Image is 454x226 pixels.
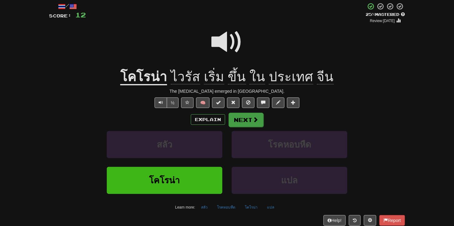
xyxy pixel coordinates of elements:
[228,69,246,84] span: ขึ้น
[227,97,239,108] button: Reset to 0% Mastered (alt+r)
[232,131,347,158] button: โรคหอบหืด
[370,19,395,23] small: Review: [DATE]
[149,176,180,185] span: โคโรน่า
[196,97,210,108] button: 🧠
[191,114,225,125] button: Explain
[49,2,86,10] div: /
[214,203,239,212] button: โรคหอบหืด
[242,97,254,108] button: Ignore sentence (alt+i)
[287,97,299,108] button: Add to collection (alt+a)
[175,205,195,210] small: Learn more:
[153,97,179,108] div: Text-to-speech controls
[171,69,200,84] span: ไวรัส
[181,97,194,108] button: Favorite sentence (alt+f)
[49,88,405,94] div: The [MEDICAL_DATA] emerged in [GEOGRAPHIC_DATA].
[269,69,313,84] span: ประเทศ
[366,12,405,17] div: Mastered
[268,140,311,149] span: โรคหอบหืด
[317,69,334,84] span: จีน
[323,215,346,226] button: Help!
[120,69,167,85] u: โคโรน่า
[249,69,265,84] span: ใน
[229,113,264,127] button: Next
[366,12,375,17] span: 25 %
[241,203,261,212] button: โคโรน่า
[157,140,172,149] span: สลัว
[107,131,222,158] button: สลัว
[272,97,284,108] button: Edit sentence (alt+d)
[349,215,361,226] button: Round history (alt+y)
[212,97,225,108] button: Set this sentence to 100% Mastered (alt+m)
[257,97,269,108] button: Discuss sentence (alt+u)
[264,203,278,212] button: แปล
[75,11,86,19] span: 12
[281,176,298,185] span: แปล
[49,13,72,18] span: Score:
[198,203,211,212] button: สลัว
[232,167,347,194] button: แปล
[204,69,224,84] span: เริ่ม
[107,167,222,194] button: โคโรน่า
[379,215,405,226] button: Report
[167,97,179,108] button: ½
[155,97,167,108] button: Play sentence audio (ctl+space)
